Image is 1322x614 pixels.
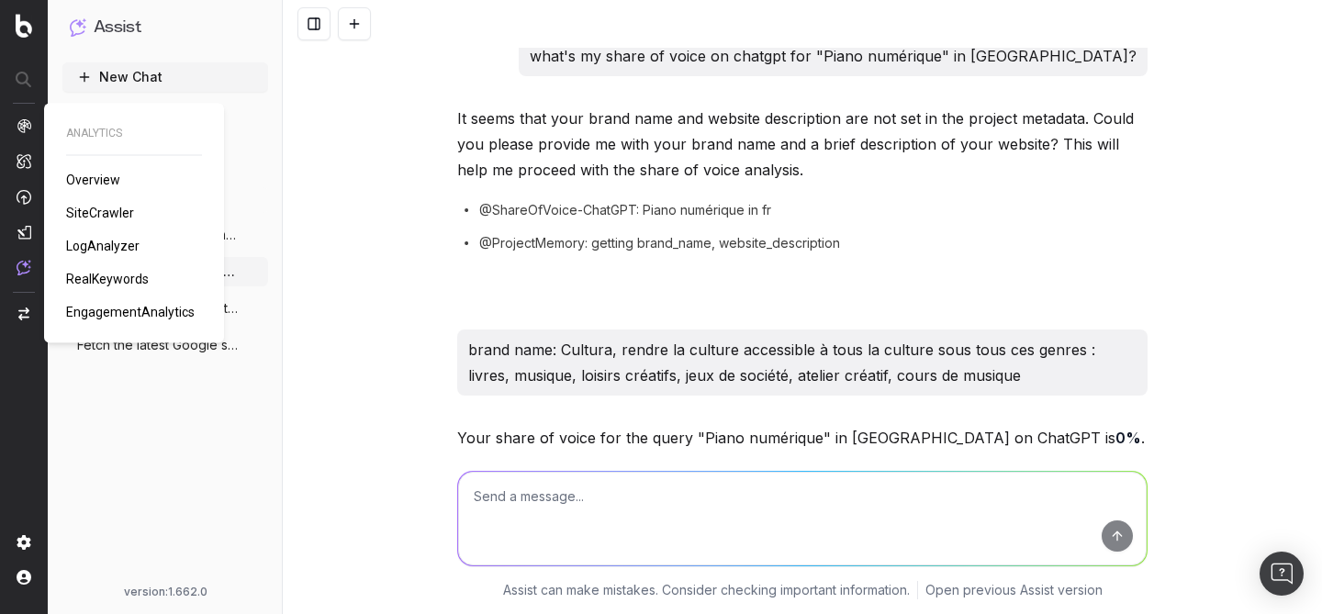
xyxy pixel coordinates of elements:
[66,173,120,187] span: Overview
[17,118,31,133] img: Analytics
[17,570,31,585] img: My account
[70,18,86,36] img: Assist
[66,239,140,253] span: LogAnalyzer
[17,189,31,205] img: Activation
[16,14,32,38] img: Botify logo
[62,99,268,128] a: How to use Assist
[17,260,31,275] img: Assist
[457,425,1148,528] p: Your share of voice for the query "Piano numérique" in [GEOGRAPHIC_DATA] on ChatGPT is . The bran...
[66,204,141,222] a: SiteCrawler
[94,15,141,40] h1: Assist
[66,126,202,140] span: ANALYTICS
[479,234,840,252] span: @ProjectMemory: getting brand_name, website_description
[1260,552,1304,596] div: Open Intercom Messenger
[17,225,31,240] img: Studio
[66,206,134,220] span: SiteCrawler
[66,272,149,286] span: RealKeywords
[530,43,1137,69] p: what's my share of voice on chatgpt for "Piano numérique" in [GEOGRAPHIC_DATA]?
[1115,429,1141,447] strong: 0%
[66,237,147,255] a: LogAnalyzer
[70,15,261,40] button: Assist
[479,201,771,219] span: @ShareOfVoice-ChatGPT: Piano numérique in fr
[66,171,128,189] a: Overview
[70,585,261,599] div: version: 1.662.0
[18,307,29,320] img: Switch project
[66,270,156,288] a: RealKeywords
[62,62,268,92] button: New Chat
[503,581,910,599] p: Assist can make mistakes. Consider checking important information.
[457,106,1148,183] p: It seems that your brand name and website description are not set in the project metadata. Could ...
[66,305,195,319] span: EngagementAnalytics
[17,153,31,169] img: Intelligence
[17,535,31,550] img: Setting
[925,581,1103,599] a: Open previous Assist version
[66,303,202,321] a: EngagementAnalytics
[468,337,1137,388] p: brand name: Cultura, rendre la culture accessible à tous la culture sous tous ces genres : livres...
